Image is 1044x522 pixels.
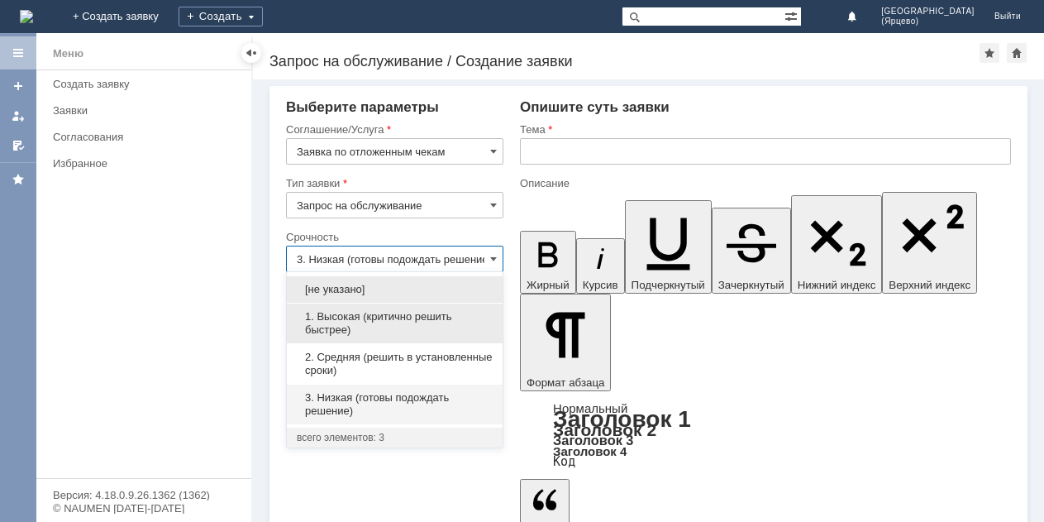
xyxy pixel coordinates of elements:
a: Заголовок 1 [553,406,691,432]
div: Скрыть меню [241,43,261,63]
div: Тип заявки [286,178,500,189]
button: Подчеркнутый [625,200,712,294]
div: Создать заявку [53,78,241,90]
div: Сделать домашней страницей [1007,43,1027,63]
div: Добавить в избранное [980,43,999,63]
button: Верхний индекс [882,192,977,294]
span: 3. Низкая (готовы подождать решение) [297,391,493,418]
div: Запрос на обслуживание / Создание заявки [269,53,980,69]
div: Избранное [53,157,223,170]
span: Опишите суть заявки [520,99,670,115]
span: Нижний индекс [798,279,876,291]
div: Тема [520,124,1008,135]
span: Расширенный поиск [784,7,801,23]
span: Курсив [583,279,618,291]
div: Версия: 4.18.0.9.26.1362 (1362) [53,490,235,500]
span: [GEOGRAPHIC_DATA] [881,7,975,17]
div: Срочность [286,232,500,242]
span: Жирный [527,279,570,291]
button: Нижний индекс [791,195,883,294]
a: Заголовок 4 [553,444,627,458]
span: Верхний индекс [889,279,970,291]
button: Формат абзаца [520,294,611,391]
button: Курсив [576,238,625,294]
div: Создать [179,7,263,26]
span: Зачеркнутый [718,279,784,291]
div: Описание [520,178,1008,189]
span: 1. Высокая (критично решить быстрее) [297,310,493,337]
a: Создать заявку [46,71,248,97]
div: всего элементов: 3 [297,431,493,444]
div: Заявки [53,104,241,117]
a: Согласования [46,124,248,150]
a: Создать заявку [5,73,31,99]
div: Согласования [53,131,241,143]
a: Заявки [46,98,248,123]
div: © NAUMEN [DATE]-[DATE] [53,503,235,514]
a: Нормальный [553,401,627,415]
a: Перейти на домашнюю страницу [20,10,33,23]
span: Подчеркнутый [632,279,705,291]
a: Заголовок 3 [553,433,633,448]
span: 2. Средняя (решить в установленные сроки) [297,351,493,377]
div: Меню [53,44,83,64]
div: Формат абзаца [520,403,1011,467]
img: logo [20,10,33,23]
span: Выберите параметры [286,99,439,115]
span: (Ярцево) [881,17,975,26]
span: Формат абзаца [527,376,604,389]
button: Жирный [520,231,576,294]
span: [не указано] [297,283,493,296]
a: Мои согласования [5,132,31,159]
button: Зачеркнутый [712,208,791,294]
a: Код [553,454,575,469]
div: Соглашение/Услуга [286,124,500,135]
a: Мои заявки [5,103,31,129]
a: Заголовок 2 [553,420,656,439]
